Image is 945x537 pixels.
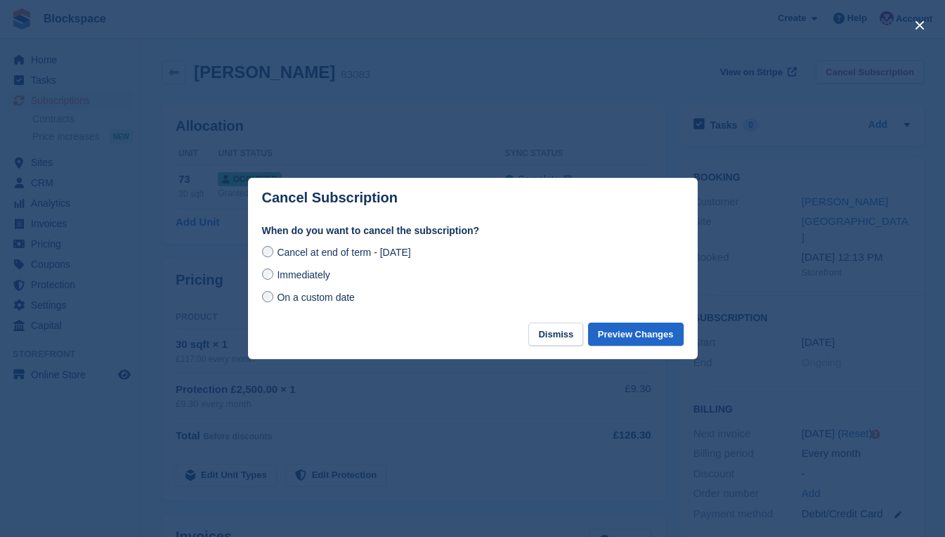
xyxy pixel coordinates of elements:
[277,292,355,303] span: On a custom date
[262,224,684,238] label: When do you want to cancel the subscription?
[277,269,330,280] span: Immediately
[262,246,273,257] input: Cancel at end of term - [DATE]
[588,323,684,346] button: Preview Changes
[262,190,398,206] p: Cancel Subscription
[262,291,273,302] input: On a custom date
[908,14,931,37] button: close
[262,268,273,280] input: Immediately
[528,323,583,346] button: Dismiss
[277,247,410,258] span: Cancel at end of term - [DATE]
